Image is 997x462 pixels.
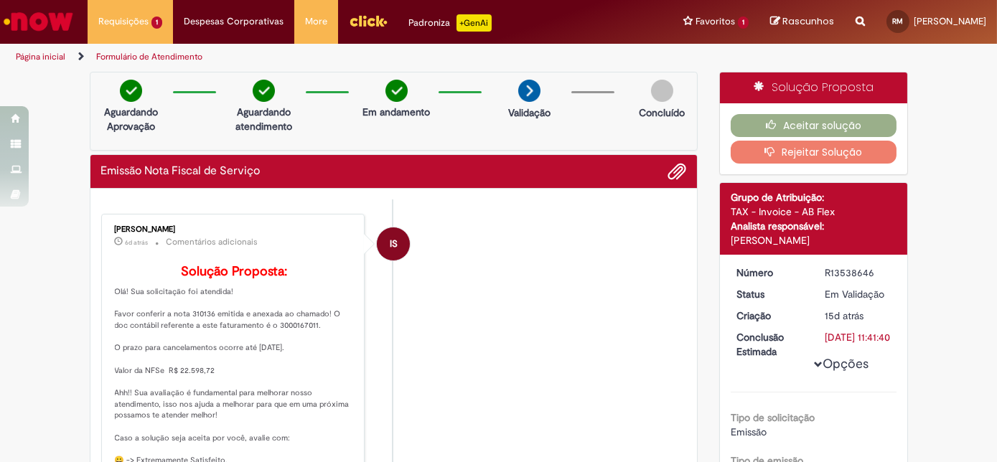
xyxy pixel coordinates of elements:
time: 16/09/2025 10:18:40 [825,309,863,322]
img: click_logo_yellow_360x200.png [349,10,388,32]
div: [DATE] 11:41:40 [825,330,891,344]
img: img-circle-grey.png [651,80,673,102]
p: Aguardando atendimento [229,105,299,133]
b: Solução Proposta: [181,263,287,280]
span: 6d atrás [126,238,149,247]
span: Despesas Corporativas [184,14,284,29]
p: +GenAi [457,14,492,32]
span: 1 [151,16,162,29]
div: Em Validação [825,287,891,301]
a: Formulário de Atendimento [96,51,202,62]
span: Rascunhos [782,14,834,28]
h2: Emissão Nota Fiscal de Serviço Histórico de tíquete [101,165,261,178]
div: [PERSON_NAME] [731,233,897,247]
p: Aguardando Aprovação [96,105,166,133]
a: Página inicial [16,51,65,62]
span: Favoritos [696,14,735,29]
p: Em andamento [362,105,430,119]
div: R13538646 [825,265,891,280]
span: IS [390,227,398,261]
div: Solução Proposta [720,72,907,103]
div: Grupo de Atribuição: [731,190,897,204]
a: Rascunhos [770,15,834,29]
span: Requisições [98,14,149,29]
button: Adicionar anexos [668,162,686,181]
dt: Número [726,265,814,280]
dt: Criação [726,308,814,323]
span: More [305,14,327,29]
div: Isabella Silva [377,227,410,260]
p: Concluído [639,105,685,120]
small: Comentários adicionais [167,236,258,248]
div: 16/09/2025 10:18:40 [825,308,891,323]
ul: Trilhas de página [11,44,654,70]
span: 15d atrás [825,309,863,322]
img: check-circle-green.png [253,80,275,102]
div: Padroniza [409,14,492,32]
div: TAX - Invoice - AB Flex [731,204,897,219]
dt: Status [726,287,814,301]
span: RM [893,16,904,26]
button: Rejeitar Solução [731,141,897,164]
span: [PERSON_NAME] [914,15,986,27]
img: check-circle-green.png [385,80,408,102]
img: check-circle-green.png [120,80,142,102]
b: Tipo de solicitação [731,411,815,424]
span: Emissão [731,425,767,438]
time: 24/09/2025 16:11:41 [126,238,149,247]
div: Analista responsável: [731,219,897,233]
button: Aceitar solução [731,114,897,137]
img: arrow-next.png [518,80,540,102]
img: ServiceNow [1,7,75,36]
div: [PERSON_NAME] [115,225,354,234]
dt: Conclusão Estimada [726,330,814,359]
span: 1 [738,16,749,29]
p: Validação [508,105,551,120]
